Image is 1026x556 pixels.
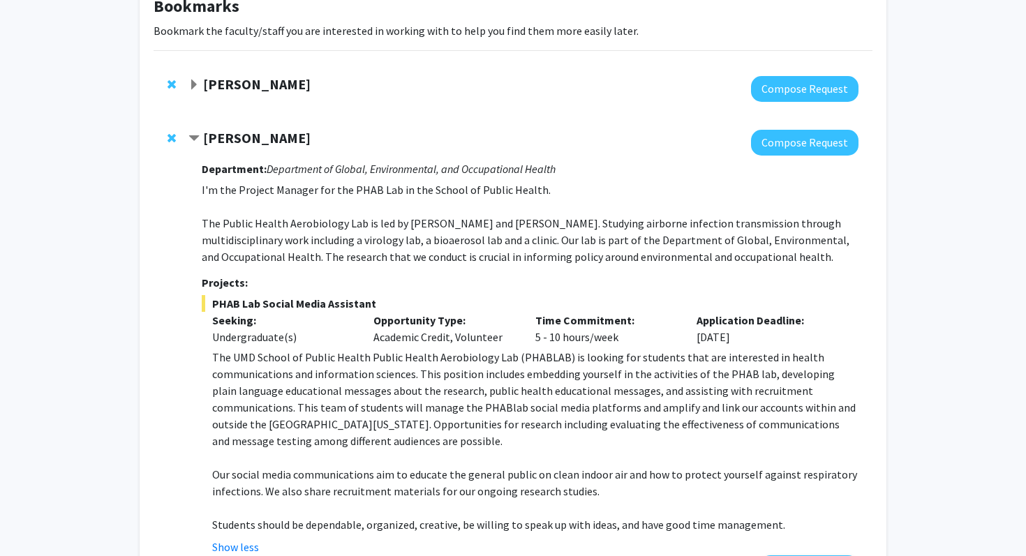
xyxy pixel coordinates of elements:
[697,312,838,329] p: Application Deadline:
[363,312,525,345] div: Academic Credit, Volunteer
[202,215,858,265] p: The Public Health Aerobiology Lab is led by [PERSON_NAME] and [PERSON_NAME]. Studying airborne in...
[168,133,176,144] span: Remove Isabel Sierra from bookmarks
[202,162,267,176] strong: Department:
[373,312,514,329] p: Opportunity Type:
[188,80,200,91] span: Expand Shachar Gazit-Rosenthal Bookmark
[535,312,676,329] p: Time Commitment:
[686,312,848,345] div: [DATE]
[10,493,59,546] iframe: Chat
[212,329,353,345] div: Undergraduate(s)
[212,516,858,533] p: Students should be dependable, organized, creative, be willing to speak up with ideas, and have g...
[154,22,872,39] p: Bookmark the faculty/staff you are interested in working with to help you find them more easily l...
[188,133,200,144] span: Contract Isabel Sierra Bookmark
[212,312,353,329] p: Seeking:
[202,181,858,265] p: I'm the Project Manager for the PHAB Lab in the School of Public Health.
[202,295,858,312] span: PHAB Lab Social Media Assistant
[212,349,858,449] p: The UMD School of Public Health Public Health Aerobiology Lab (PHABLAB) is looking for students t...
[751,130,858,156] button: Compose Request to Isabel Sierra
[751,76,858,102] button: Compose Request to Shachar Gazit-Rosenthal
[203,75,311,93] strong: [PERSON_NAME]
[267,162,556,176] i: Department of Global, Environmental, and Occupational Health
[212,466,858,499] p: Our social media communications aim to educate the general public on clean indoor air and how to ...
[525,312,687,345] div: 5 - 10 hours/week
[203,129,311,146] strong: [PERSON_NAME]
[212,539,259,555] button: Show less
[168,79,176,90] span: Remove Shachar Gazit-Rosenthal from bookmarks
[202,276,248,290] strong: Projects:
